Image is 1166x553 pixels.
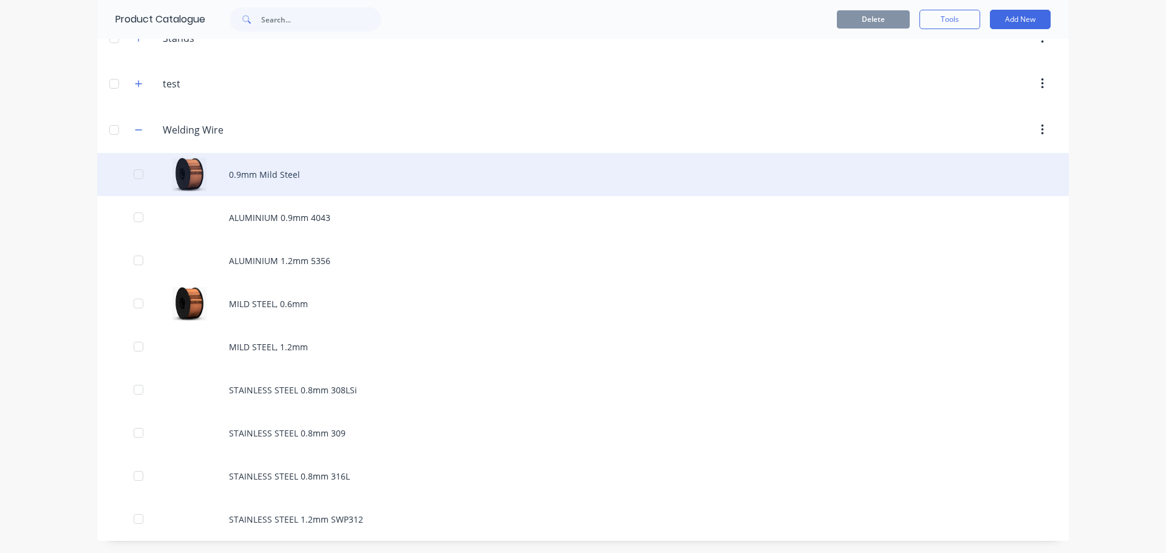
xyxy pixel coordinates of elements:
[163,76,307,91] input: Enter category name
[919,10,980,29] button: Tools
[97,325,1069,368] div: MILD STEEL, 1.2mm
[97,282,1069,325] div: MILD STEEL, 0.6mmMILD STEEL, 0.6mm
[97,498,1069,541] div: STAINLESS STEEL 1.2mm SWP312
[97,368,1069,412] div: STAINLESS STEEL 0.8mm 308LSi
[163,123,307,137] input: Enter category name
[97,153,1069,196] div: 0.9mm Mild Steel0.9mm Mild Steel
[837,10,910,29] button: Delete
[97,455,1069,498] div: STAINLESS STEEL 0.8mm 316L
[97,196,1069,239] div: ALUMINIUM 0.9mm 4043
[97,412,1069,455] div: STAINLESS STEEL 0.8mm 309
[990,10,1051,29] button: Add New
[261,7,381,32] input: Search...
[97,239,1069,282] div: ALUMINIUM 1.2mm 5356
